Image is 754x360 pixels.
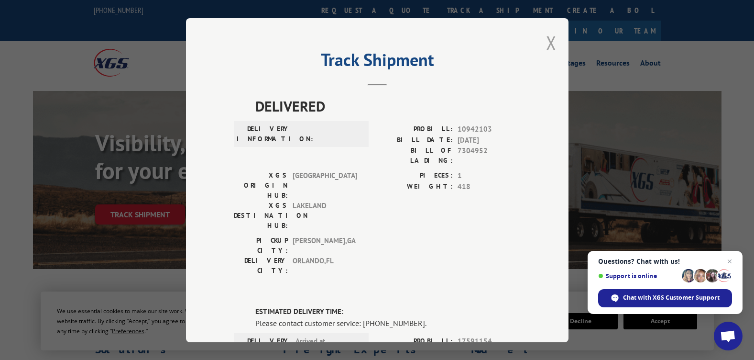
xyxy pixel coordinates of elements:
[377,146,453,166] label: BILL OF LADING:
[293,201,357,231] span: LAKELAND
[377,181,453,192] label: WEIGHT:
[295,336,360,357] span: Arrived at Destination Facility
[377,135,453,146] label: BILL DATE:
[546,30,557,56] button: Close modal
[458,124,521,135] span: 10942103
[458,146,521,166] span: 7304952
[458,170,521,181] span: 1
[724,256,735,267] span: Close chat
[458,135,521,146] span: [DATE]
[255,95,521,117] span: DELIVERED
[255,317,521,328] div: Please contact customer service: [PHONE_NUMBER].
[458,336,521,347] span: 17591154
[234,256,288,276] label: DELIVERY CITY:
[234,201,288,231] label: XGS DESTINATION HUB:
[623,293,720,302] span: Chat with XGS Customer Support
[237,336,291,357] label: DELIVERY INFORMATION:
[293,236,357,256] span: [PERSON_NAME] , GA
[234,236,288,256] label: PICKUP CITY:
[598,272,678,280] span: Support is online
[293,170,357,201] span: [GEOGRAPHIC_DATA]
[714,322,743,350] div: Open chat
[293,256,357,276] span: ORLANDO , FL
[377,124,453,135] label: PROBILL:
[255,306,521,317] label: ESTIMATED DELIVERY TIME:
[377,336,453,347] label: PROBILL:
[458,181,521,192] span: 418
[598,258,732,265] span: Questions? Chat with us!
[237,124,291,144] label: DELIVERY INFORMATION:
[598,289,732,307] div: Chat with XGS Customer Support
[234,53,521,71] h2: Track Shipment
[234,170,288,201] label: XGS ORIGIN HUB:
[377,170,453,181] label: PIECES:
